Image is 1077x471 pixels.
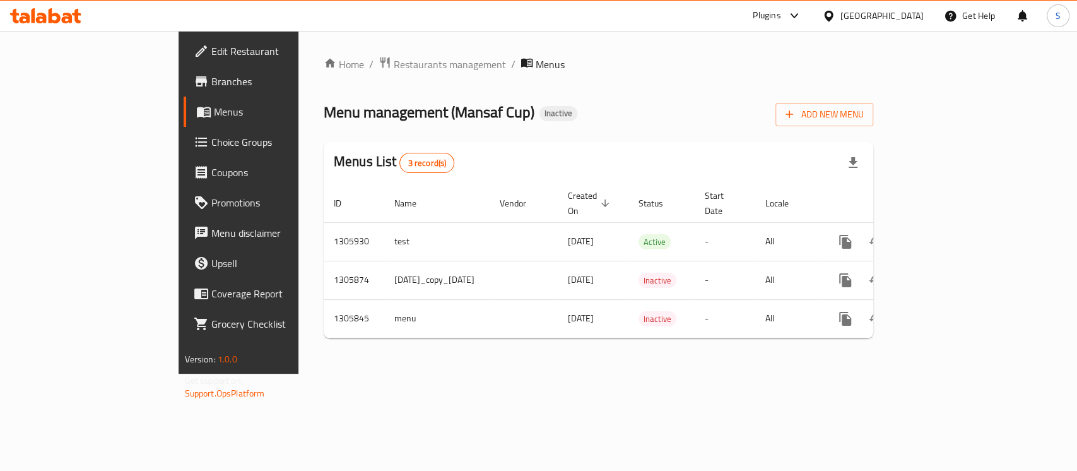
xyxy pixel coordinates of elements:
span: Created On [568,188,613,218]
span: Vendor [500,196,543,211]
button: more [830,304,861,334]
span: Inactive [639,312,676,326]
td: - [695,299,755,338]
span: Inactive [639,273,676,288]
span: Edit Restaurant [211,44,348,59]
td: All [755,299,820,338]
span: Branches [211,74,348,89]
div: Active [639,234,671,249]
a: Promotions [184,188,358,218]
span: Active [639,235,671,249]
div: Total records count [399,153,454,173]
span: Add New Menu [786,107,863,122]
td: All [755,261,820,299]
a: Upsell [184,248,358,278]
a: Restaurants management [379,56,506,73]
span: Coverage Report [211,286,348,301]
span: Menus [214,104,348,119]
span: Menu management ( Mansaf Cup ) [324,98,534,126]
th: Actions [820,184,962,223]
span: 3 record(s) [400,157,454,169]
span: Name [394,196,433,211]
button: Add New Menu [775,103,873,126]
a: Menu disclaimer [184,218,358,248]
span: [DATE] [568,310,594,326]
span: Promotions [211,195,348,210]
span: Menus [536,57,565,72]
span: Start Date [705,188,740,218]
span: Get support on: [185,373,243,389]
button: more [830,227,861,257]
a: Coupons [184,157,358,188]
span: Status [639,196,680,211]
span: Coupons [211,165,348,180]
span: [DATE] [568,271,594,288]
span: Version: [185,351,216,367]
td: - [695,261,755,299]
span: Menu disclaimer [211,225,348,241]
a: Grocery Checklist [184,309,358,339]
a: Choice Groups [184,127,358,157]
button: Change Status [861,227,891,257]
td: - [695,222,755,261]
div: [GEOGRAPHIC_DATA] [840,9,924,23]
button: more [830,265,861,295]
td: [DATE]_copy_[DATE] [384,261,490,299]
div: Export file [838,148,868,178]
div: Inactive [539,106,577,121]
a: Coverage Report [184,278,358,309]
span: S [1056,9,1061,23]
td: menu [384,299,490,338]
div: Plugins [753,8,780,23]
span: [DATE] [568,233,594,249]
span: Grocery Checklist [211,316,348,331]
li: / [369,57,374,72]
a: Branches [184,66,358,97]
span: Choice Groups [211,134,348,150]
span: Locale [765,196,805,211]
nav: breadcrumb [324,56,874,73]
td: All [755,222,820,261]
button: Change Status [861,265,891,295]
li: / [511,57,515,72]
span: Restaurants management [394,57,506,72]
td: test [384,222,490,261]
a: Support.OpsPlatform [185,385,265,402]
a: Menus [184,97,358,127]
span: 1.0.0 [218,351,237,367]
span: Upsell [211,256,348,271]
span: Inactive [539,108,577,119]
button: Change Status [861,304,891,334]
div: Inactive [639,311,676,326]
h2: Menus List [334,152,454,173]
span: ID [334,196,358,211]
a: Edit Restaurant [184,36,358,66]
table: enhanced table [324,184,962,338]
